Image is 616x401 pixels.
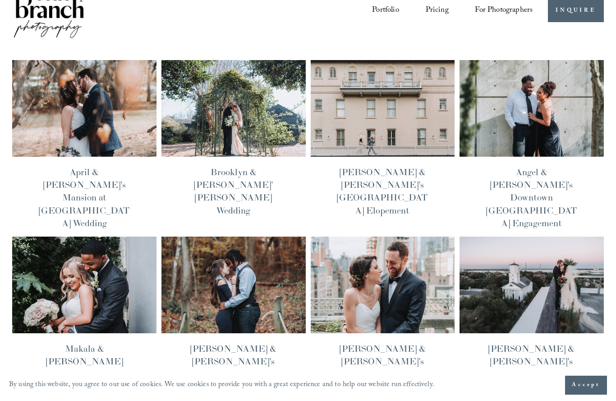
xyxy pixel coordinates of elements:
[337,166,428,216] a: [PERSON_NAME] & [PERSON_NAME]'s [GEOGRAPHIC_DATA] Elopement
[9,378,434,392] p: By using this website, you agree to our use of cookies. We use cookies to provide you with a grea...
[565,376,607,395] button: Accept
[572,381,600,390] span: Accept
[426,3,449,19] a: Pricing
[459,60,604,157] img: Angel &amp; Brandon's Downtown Raleigh Engagement
[475,3,533,19] span: For Photographers
[46,343,123,393] a: Makala & [PERSON_NAME] Proximity Hotel Wedding
[340,343,426,380] a: [PERSON_NAME] & [PERSON_NAME]'s Manhattan Wedding
[310,60,455,157] img: Ashley &amp; Alex's Jekyll Island Club Resort Elopement
[194,166,273,216] a: Brooklyn & [PERSON_NAME]' [PERSON_NAME] Wedding
[161,60,306,157] img: Brooklyn &amp; Cephus' Barclay Villa Wedding
[39,166,130,229] a: April & [PERSON_NAME]'s Mansion at [GEOGRAPHIC_DATA] Wedding
[161,236,306,334] img: Miranda &amp; Jeremy's Timberlake Earth Sanctuary Engagement
[486,166,577,229] a: Angel & [PERSON_NAME]'s Downtown [GEOGRAPHIC_DATA] Engagement
[372,3,399,19] a: Portfolio
[12,60,157,157] img: April &amp; John's Mansion at Timber Point Wedding
[310,236,455,334] img: Kristen &amp; Chris's Manhattan Wedding
[459,236,604,334] img: Markie &amp; Jake's The Dewberry Charleston Wedding
[475,3,533,19] a: folder dropdown
[12,236,157,334] img: Makala &amp; Markell's Proximity Hotel Wedding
